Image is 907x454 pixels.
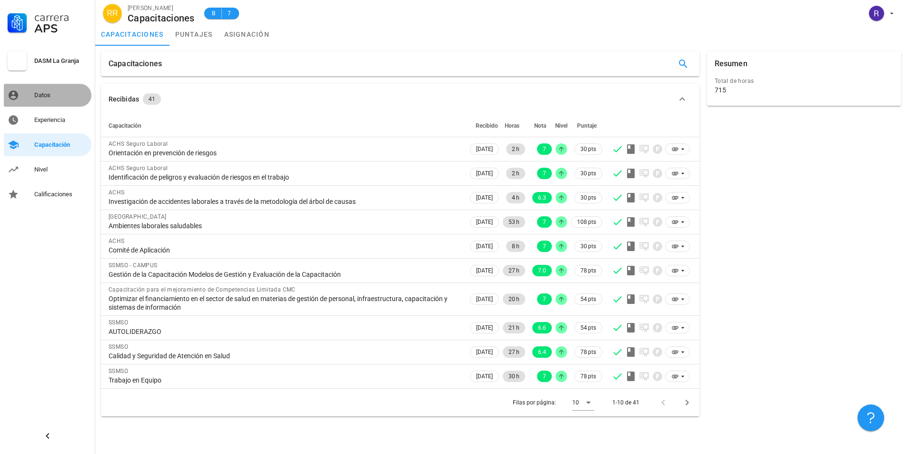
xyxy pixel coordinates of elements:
[210,9,218,18] span: B
[512,143,519,155] span: 2 h
[543,371,546,382] span: 7
[34,116,88,124] div: Experiencia
[109,286,296,293] span: Capacitación para el mejoramiento de Competencias Limitada CMC
[577,217,596,227] span: 108 pts
[34,91,88,99] div: Datos
[543,168,546,179] span: 7
[4,84,91,107] a: Datos
[109,319,128,326] span: SSMSO
[109,51,162,76] div: Capacitaciones
[109,94,139,104] div: Recibidas
[109,294,460,312] div: Optimizar el financiamiento en el sector de salud en materias de gestión de personal, infraestruc...
[109,262,158,269] span: SSMSO - CAMPUS
[34,11,88,23] div: Carrera
[555,122,568,129] span: Nivel
[109,270,460,279] div: Gestión de la Capacitación Modelos de Gestión y Evaluación de la Capacitación
[505,122,519,129] span: Horas
[34,191,88,198] div: Calificaciones
[476,371,493,382] span: [DATE]
[109,197,460,206] div: Investigación de accidentes laborales a través de la metodología del árbol de causas
[580,294,596,304] span: 54 pts
[109,376,460,384] div: Trabajo en Equipo
[572,395,594,410] div: 10Filas por página:
[109,149,460,157] div: Orientación en prevención de riesgos
[508,346,519,358] span: 27 h
[501,114,527,137] th: Horas
[543,293,546,305] span: 7
[569,114,604,137] th: Puntaje
[513,389,594,416] div: Filas por página:
[715,86,726,94] div: 715
[109,368,128,374] span: SSMSO
[109,122,141,129] span: Capacitación
[715,76,894,86] div: Total de horas
[543,241,546,252] span: 7
[476,144,493,154] span: [DATE]
[476,168,493,179] span: [DATE]
[476,347,493,357] span: [DATE]
[109,165,168,172] span: ACHS Seguro Laboral
[34,141,88,149] div: Capacitación
[580,372,596,381] span: 78 pts
[715,51,748,76] div: Resumen
[128,13,195,23] div: Capacitaciones
[219,23,276,46] a: asignación
[109,343,128,350] span: SSMSO
[476,294,493,304] span: [DATE]
[476,323,493,333] span: [DATE]
[4,183,91,206] a: Calificaciones
[109,238,125,244] span: ACHS
[577,122,597,129] span: Puntaje
[580,242,596,251] span: 30 pts
[534,122,546,129] span: Nota
[508,216,519,228] span: 53 h
[476,241,493,252] span: [DATE]
[678,394,696,411] button: Página siguiente
[580,169,596,178] span: 30 pts
[34,166,88,173] div: Nivel
[107,4,118,23] span: RR
[538,265,546,276] span: 7.0
[512,192,519,203] span: 4 h
[543,143,546,155] span: 7
[538,346,546,358] span: 6.4
[512,168,519,179] span: 2 h
[34,57,88,65] div: DASM La Granja
[468,114,501,137] th: Recibido
[226,9,233,18] span: 7
[4,109,91,131] a: Experiencia
[580,266,596,275] span: 78 pts
[95,23,169,46] a: capacitaciones
[554,114,569,137] th: Nivel
[527,114,554,137] th: Nota
[476,265,493,276] span: [DATE]
[476,122,498,129] span: Recibido
[4,133,91,156] a: Capacitación
[508,293,519,305] span: 20 h
[508,265,519,276] span: 27 h
[538,322,546,333] span: 6.6
[580,193,596,202] span: 30 pts
[538,192,546,203] span: 6.3
[109,352,460,360] div: Calidad y Seguridad de Atención en Salud
[109,189,125,196] span: ACHS
[869,6,884,21] div: avatar
[109,213,167,220] span: [GEOGRAPHIC_DATA]
[109,327,460,336] div: AUTOLIDERAZGO
[580,144,596,154] span: 30 pts
[543,216,546,228] span: 7
[109,141,168,147] span: ACHS Seguro Laboral
[101,114,468,137] th: Capacitación
[128,3,195,13] div: [PERSON_NAME]
[109,173,460,182] div: Identificación de peligros y evaluación de riesgos en el trabajo
[109,222,460,230] div: Ambientes laborales saludables
[508,322,519,333] span: 21 h
[476,192,493,203] span: [DATE]
[512,241,519,252] span: 8 h
[580,323,596,333] span: 54 pts
[169,23,219,46] a: puntajes
[101,84,699,114] button: Recibidas 41
[149,93,155,105] span: 41
[4,158,91,181] a: Nivel
[612,398,639,407] div: 1-10 de 41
